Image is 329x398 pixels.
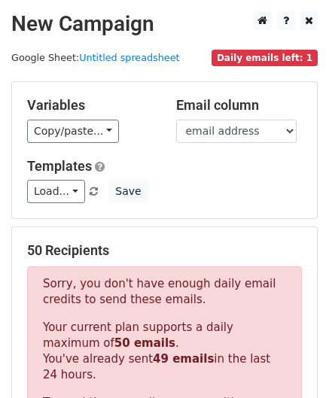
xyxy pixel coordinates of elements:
a: Templates [27,158,92,174]
h2: New Campaign [11,11,318,37]
strong: 50 emails [114,336,175,350]
a: Untitled spreadsheet [79,52,179,63]
iframe: Chat Widget [254,326,329,398]
p: Sorry, you don't have enough daily email credits to send these emails. [43,276,286,308]
a: Load... [27,180,85,203]
span: Daily emails left: 1 [212,50,318,66]
h5: 50 Recipients [27,242,302,259]
p: Your current plan supports a daily maximum of . You've already sent in the last 24 hours. [43,320,286,383]
a: Daily emails left: 1 [212,52,318,63]
a: Copy/paste... [27,120,119,143]
small: Google Sheet: [11,52,180,63]
h5: Variables [27,97,154,114]
h5: Email column [176,97,303,114]
button: Save [108,180,148,203]
strong: 49 emails [153,352,214,366]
